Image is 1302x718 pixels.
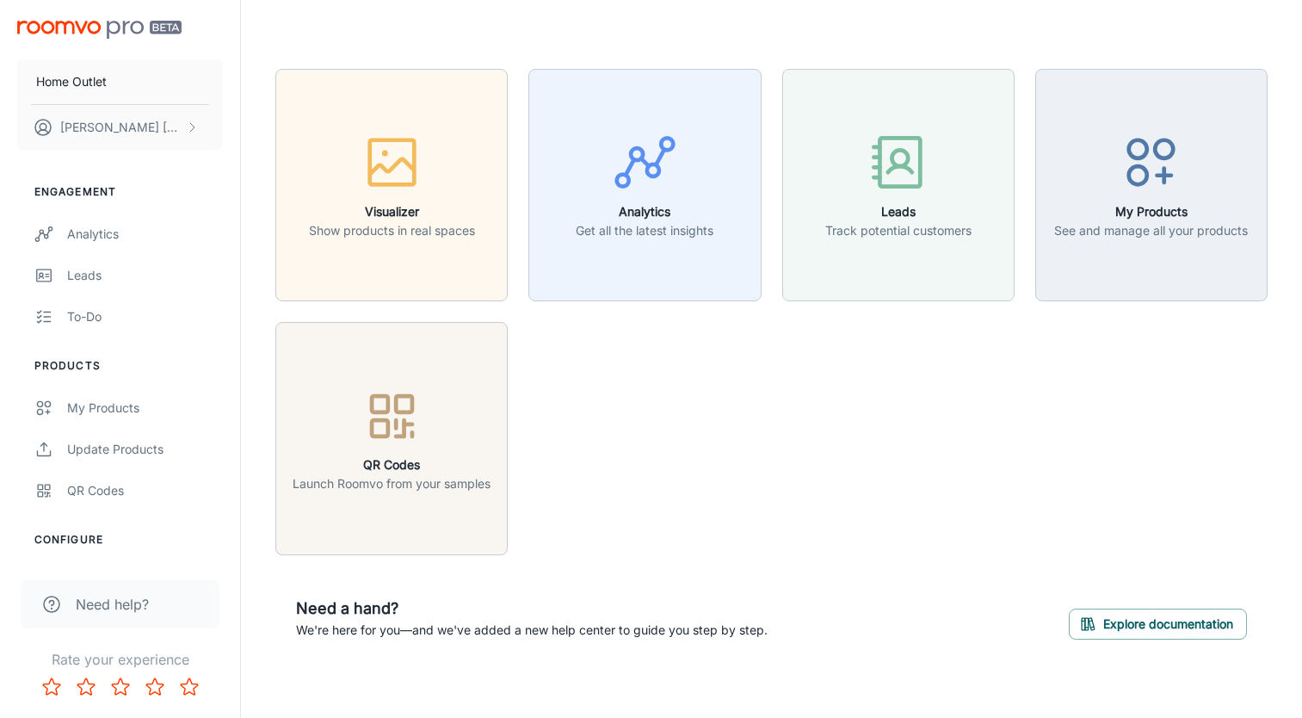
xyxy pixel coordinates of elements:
div: QR Codes [67,481,223,500]
a: LeadsTrack potential customers [782,176,1015,193]
button: LeadsTrack potential customers [782,69,1015,301]
p: See and manage all your products [1054,221,1248,240]
h6: My Products [1054,202,1248,221]
button: AnalyticsGet all the latest insights [528,69,761,301]
p: Get all the latest insights [576,221,713,240]
p: Launch Roomvo from your samples [293,474,491,493]
button: [PERSON_NAME] [PERSON_NAME] [17,105,223,150]
img: Roomvo PRO Beta [17,21,182,39]
button: Rate 5 star [172,670,207,704]
h6: Visualizer [309,202,475,221]
h6: Need a hand? [296,597,768,621]
p: We're here for you—and we've added a new help center to guide you step by step. [296,621,768,640]
p: [PERSON_NAME] [PERSON_NAME] [60,118,182,137]
button: Rate 3 star [103,670,138,704]
button: Rate 2 star [69,670,103,704]
h6: Analytics [576,202,713,221]
button: Rate 4 star [138,670,172,704]
a: AnalyticsGet all the latest insights [528,176,761,193]
button: VisualizerShow products in real spaces [275,69,508,301]
a: Explore documentation [1069,614,1247,631]
div: Update Products [67,440,223,459]
button: Rate 1 star [34,670,69,704]
p: Rate your experience [14,649,226,670]
button: QR CodesLaunch Roomvo from your samples [275,322,508,554]
button: Home Outlet [17,59,223,104]
p: Show products in real spaces [309,221,475,240]
div: Analytics [67,225,223,244]
div: Leads [67,266,223,285]
span: Need help? [76,594,149,615]
div: To-do [67,307,223,326]
div: My Products [67,399,223,418]
a: QR CodesLaunch Roomvo from your samples [275,429,508,446]
button: Explore documentation [1069,609,1247,640]
button: My ProductsSee and manage all your products [1035,69,1268,301]
h6: QR Codes [293,455,491,474]
p: Home Outlet [36,72,107,91]
a: My ProductsSee and manage all your products [1035,176,1268,193]
p: Track potential customers [825,221,972,240]
h6: Leads [825,202,972,221]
